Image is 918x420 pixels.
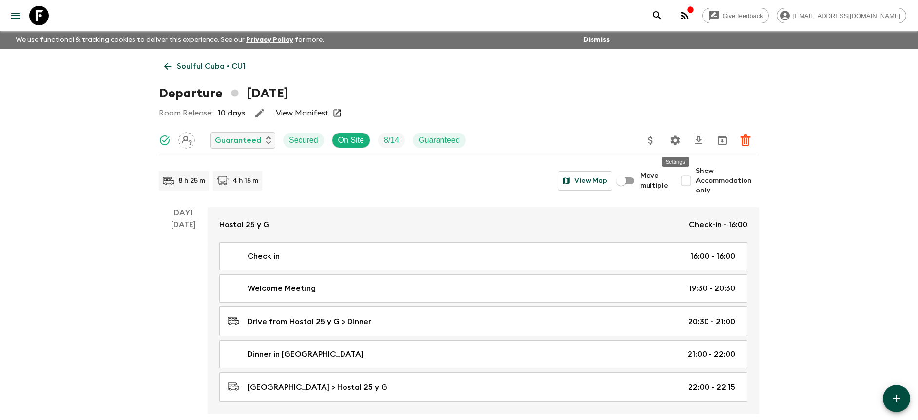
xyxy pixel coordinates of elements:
a: View Manifest [276,108,329,118]
p: Room Release: [159,107,213,119]
p: 19:30 - 20:30 [689,283,735,294]
span: [EMAIL_ADDRESS][DOMAIN_NAME] [788,12,906,19]
button: Settings [666,131,685,150]
button: search adventures [648,6,667,25]
p: Guaranteed [215,134,261,146]
div: Settings [662,157,689,167]
button: Archive (Completed, Cancelled or Unsynced Departures only) [712,131,732,150]
p: Guaranteed [419,134,460,146]
p: Day 1 [159,207,208,219]
p: Soulful Cuba • CU1 [177,60,246,72]
p: Dinner in [GEOGRAPHIC_DATA] [248,348,363,360]
p: 20:30 - 21:00 [688,316,735,327]
p: Check in [248,250,280,262]
div: Trip Fill [378,133,405,148]
button: menu [6,6,25,25]
a: Hostal 25 y GCheck-in - 16:00 [208,207,759,242]
p: Welcome Meeting [248,283,316,294]
p: Check-in - 16:00 [689,219,747,230]
div: Secured [283,133,324,148]
p: On Site [338,134,364,146]
p: Drive from Hostal 25 y G > Dinner [248,316,371,327]
a: Welcome Meeting19:30 - 20:30 [219,274,747,303]
button: Dismiss [581,33,612,47]
p: Secured [289,134,318,146]
p: [GEOGRAPHIC_DATA] > Hostal 25 y G [248,382,387,393]
button: Update Price, Early Bird Discount and Costs [641,131,660,150]
button: View Map [558,171,612,191]
a: [GEOGRAPHIC_DATA] > Hostal 25 y G22:00 - 22:15 [219,372,747,402]
p: 4 h 15 m [232,176,258,186]
svg: Synced Successfully [159,134,171,146]
a: Dinner in [GEOGRAPHIC_DATA]21:00 - 22:00 [219,340,747,368]
h1: Departure [DATE] [159,84,288,103]
p: We use functional & tracking cookies to deliver this experience. See our for more. [12,31,328,49]
a: Privacy Policy [246,37,293,43]
span: Show Accommodation only [696,166,759,195]
div: [DATE] [171,219,196,414]
p: 8 / 14 [384,134,399,146]
button: Delete [736,131,755,150]
span: Give feedback [717,12,768,19]
a: Give feedback [702,8,769,23]
div: On Site [332,133,370,148]
span: Move multiple [640,171,669,191]
div: [EMAIL_ADDRESS][DOMAIN_NAME] [777,8,906,23]
a: Check in16:00 - 16:00 [219,242,747,270]
p: 10 days [218,107,245,119]
a: Soulful Cuba • CU1 [159,57,251,76]
button: Download CSV [689,131,708,150]
a: Drive from Hostal 25 y G > Dinner20:30 - 21:00 [219,306,747,336]
p: 22:00 - 22:15 [688,382,735,393]
span: Assign pack leader [178,135,195,143]
p: 21:00 - 22:00 [688,348,735,360]
p: 16:00 - 16:00 [690,250,735,262]
p: 8 h 25 m [178,176,205,186]
p: Hostal 25 y G [219,219,269,230]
